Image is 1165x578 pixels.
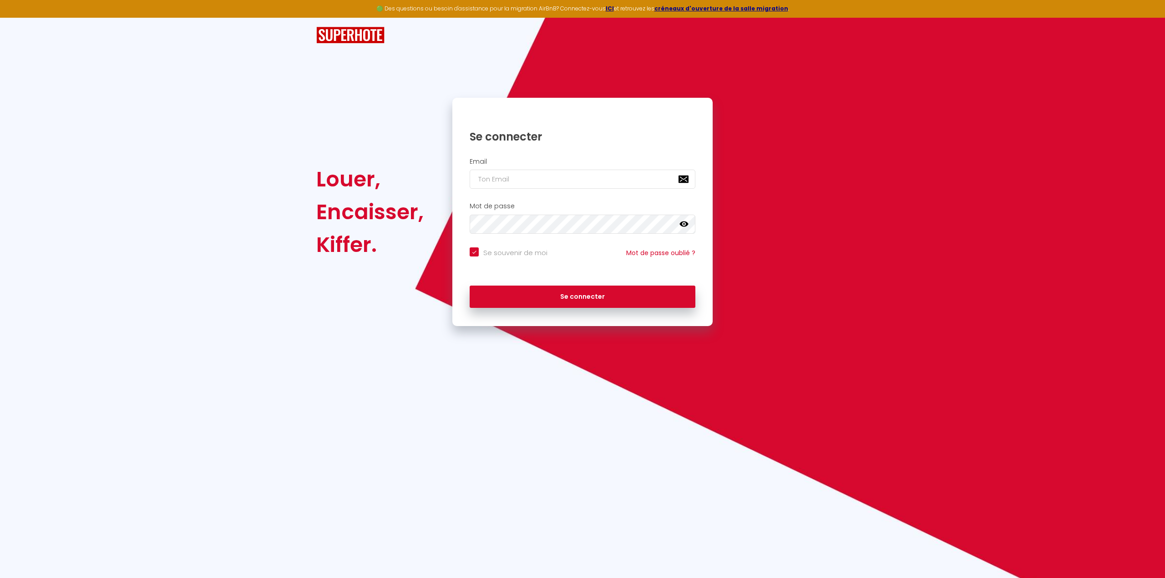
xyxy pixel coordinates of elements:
button: Ouvrir le widget de chat LiveChat [7,4,35,31]
input: Ton Email [470,170,695,189]
div: Kiffer. [316,228,424,261]
h2: Mot de passe [470,202,695,210]
a: ICI [606,5,614,12]
div: Louer, [316,163,424,196]
div: Encaisser, [316,196,424,228]
a: créneaux d'ouverture de la salle migration [654,5,788,12]
button: Se connecter [470,286,695,308]
a: Mot de passe oublié ? [626,248,695,257]
img: SuperHote logo [316,27,385,44]
h2: Email [470,158,695,166]
h1: Se connecter [470,130,695,144]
